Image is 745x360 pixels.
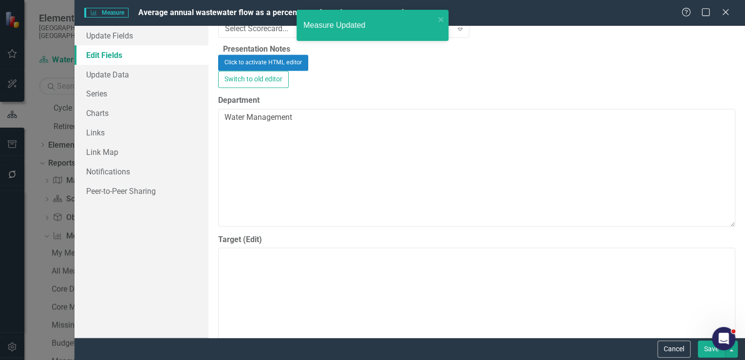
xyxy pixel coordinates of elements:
label: Target (Edit) [218,234,735,245]
iframe: Intercom live chat [712,327,735,350]
button: Switch to old editor [218,71,289,88]
span: Measure [84,8,129,18]
button: Save [698,341,725,358]
a: Update Data [74,65,208,84]
button: Cancel [657,341,690,358]
a: Edit Fields [74,45,208,65]
a: Charts [74,103,208,123]
legend: Presentation Notes [218,44,295,55]
a: Series [74,84,208,103]
button: close [438,14,445,25]
a: Links [74,123,208,142]
div: Measure Updated [303,20,435,31]
a: Peer-to-Peer Sharing [74,181,208,201]
span: Average annual wastewater flow as a percentage of rated treatment capacity [138,8,410,17]
textarea: Water Management [218,109,735,227]
button: Click to activate HTML editor [218,55,308,70]
label: Department [218,95,735,106]
a: Link Map [74,142,208,162]
div: Select Scorecard... [225,23,452,34]
a: Update Fields [74,26,208,45]
a: Notifications [74,162,208,181]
